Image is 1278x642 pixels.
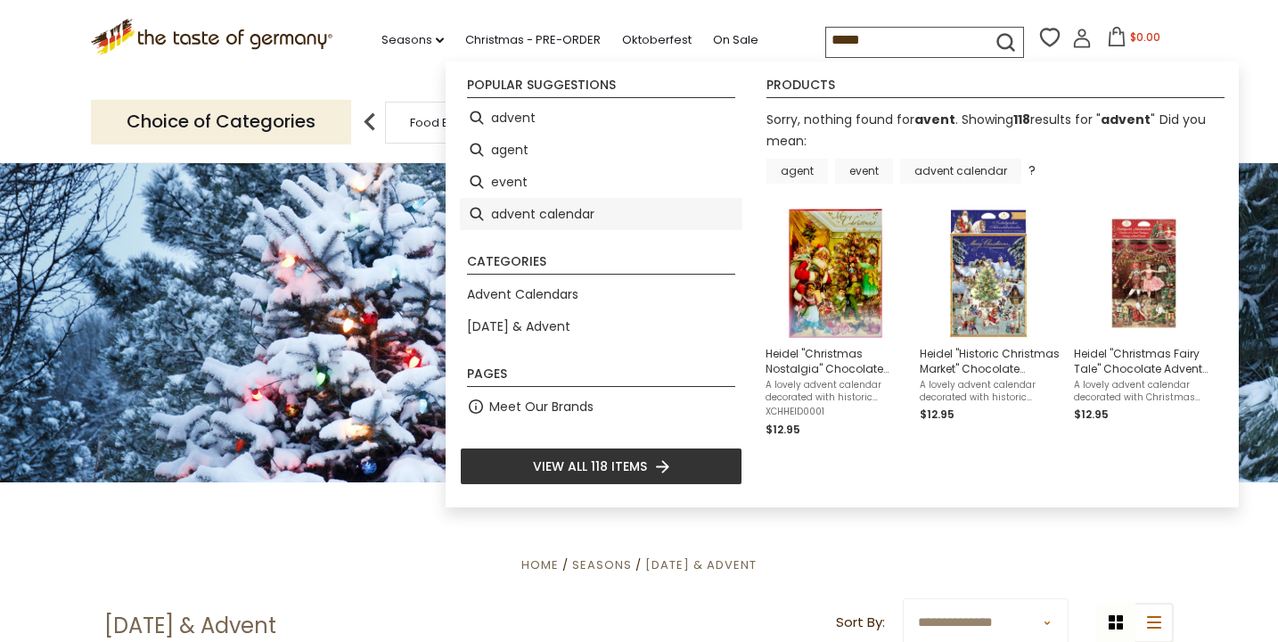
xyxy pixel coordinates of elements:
[104,613,276,639] h1: [DATE] & Advent
[914,111,955,128] b: avent
[467,255,735,275] li: Categories
[381,30,444,50] a: Seasons
[766,111,958,128] span: Sorry, nothing found for .
[352,104,388,140] img: previous arrow
[758,202,913,446] li: Heidel "Christmas Nostalgia" Chocolate Advent Calendar, 2.6 oz
[467,367,735,387] li: Pages
[467,284,578,305] a: Advent Calendars
[572,556,632,573] a: Seasons
[962,111,1155,128] span: Showing results for " "
[467,317,570,337] a: [DATE] & Advent
[645,556,757,573] a: [DATE] & Advent
[460,278,742,310] li: Advent Calendars
[460,448,742,485] li: View all 118 items
[446,62,1239,507] div: Instant Search Results
[766,209,905,439] a: Heidel "Christmas Nostalgia" Chocolate Advent Calendar, 2.6 ozA lovely advent calendar decorated ...
[900,159,1021,184] a: advent calendar
[460,310,742,342] li: [DATE] & Advent
[713,30,758,50] a: On Sale
[460,134,742,166] li: agent
[1074,209,1214,439] a: Heidel Christmas Fairy Tale Chocolate Advent CalendarHeidel "Christmas Fairy Tale" Chocolate Adve...
[920,346,1060,376] span: Heidel "Historic Christmas Market" Chocolate Advent Calendar, 2.6 oz
[766,159,828,184] a: agent
[1130,29,1160,45] span: $0.00
[766,422,800,437] span: $12.95
[489,397,594,417] a: Meet Our Brands
[766,406,905,418] span: XCHHEID0001
[1079,209,1208,338] img: Heidel Christmas Fairy Tale Chocolate Advent Calendar
[836,612,885,634] label: Sort By:
[460,198,742,230] li: advent calendar
[766,379,905,404] span: A lovely advent calendar decorated with historic German "Nikolaus" (Santa Claus) designs and fill...
[766,78,1225,98] li: Products
[835,159,893,184] a: event
[1067,202,1221,446] li: Heidel "Christmas Fairy Tale" Chocolate Advent Calendar, 2.6 oz
[460,391,742,423] li: Meet Our Brands
[766,346,905,376] span: Heidel "Christmas Nostalgia" Chocolate Advent Calendar, 2.6 oz
[766,111,1206,179] div: Did you mean: ?
[1074,346,1214,376] span: Heidel "Christmas Fairy Tale" Chocolate Advent Calendar, 2.6 oz
[913,202,1067,446] li: Heidel "Historic Christmas Market" Chocolate Advent Calendar, 2.6 oz
[920,209,1060,439] a: Heidel "Historic Christmas Market" Chocolate Advent Calendar, 2.6 ozA lovely advent calendar deco...
[1101,111,1151,128] a: advent
[533,457,647,476] span: View all 118 items
[467,78,735,98] li: Popular suggestions
[410,116,513,129] a: Food By Category
[920,379,1060,404] span: A lovely advent calendar decorated with historic German Christmas Market design and filled with 2...
[460,102,742,134] li: advent
[91,100,351,144] p: Choice of Categories
[622,30,692,50] a: Oktoberfest
[1013,111,1030,128] b: 118
[465,30,601,50] a: Christmas - PRE-ORDER
[920,407,954,422] span: $12.95
[1074,407,1109,422] span: $12.95
[521,556,559,573] a: Home
[1095,27,1171,53] button: $0.00
[460,166,742,198] li: event
[1074,379,1214,404] span: A lovely advent calendar decorated with Christmas nutcracker design and filled with 24 delicious ...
